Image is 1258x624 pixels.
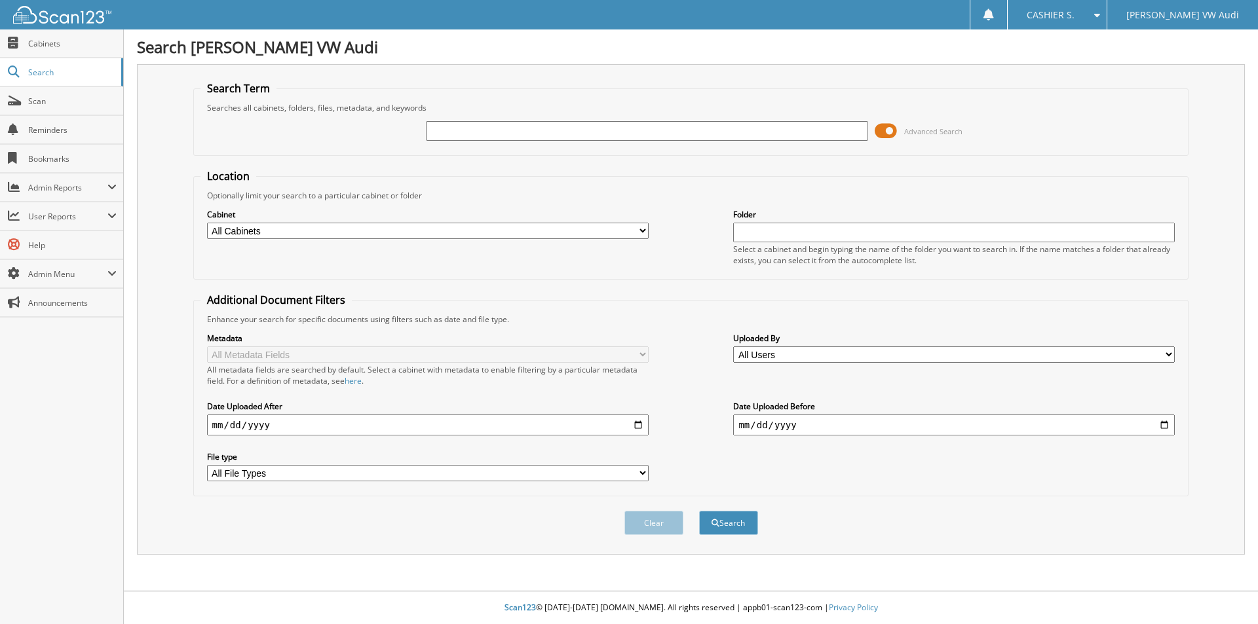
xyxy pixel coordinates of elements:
[733,333,1175,344] label: Uploaded By
[28,268,107,280] span: Admin Menu
[733,209,1175,220] label: Folder
[28,211,107,222] span: User Reports
[699,511,758,535] button: Search
[28,124,117,136] span: Reminders
[28,96,117,107] span: Scan
[28,182,107,193] span: Admin Reports
[207,414,649,435] input: start
[137,36,1245,58] h1: Search [PERSON_NAME] VW Audi
[200,314,1182,325] div: Enhance your search for specific documents using filters such as date and file type.
[624,511,683,535] button: Clear
[345,375,362,386] a: here
[733,244,1175,266] div: Select a cabinet and begin typing the name of the folder you want to search in. If the name match...
[207,209,649,220] label: Cabinet
[733,414,1175,435] input: end
[28,240,117,251] span: Help
[207,333,649,344] label: Metadata
[733,401,1175,412] label: Date Uploaded Before
[28,297,117,308] span: Announcements
[904,126,963,136] span: Advanced Search
[200,190,1182,201] div: Optionally limit your search to a particular cabinet or folder
[124,592,1258,624] div: © [DATE]-[DATE] [DOMAIN_NAME]. All rights reserved | appb01-scan123-com |
[13,6,111,24] img: scan123-logo-white.svg
[829,602,878,613] a: Privacy Policy
[1027,11,1075,19] span: CASHIER S.
[28,38,117,49] span: Cabinets
[28,153,117,164] span: Bookmarks
[200,102,1182,113] div: Searches all cabinets, folders, files, metadata, and keywords
[28,67,115,78] span: Search
[505,602,536,613] span: Scan123
[200,81,276,96] legend: Search Term
[200,169,256,183] legend: Location
[207,364,649,386] div: All metadata fields are searched by default. Select a cabinet with metadata to enable filtering b...
[1126,11,1239,19] span: [PERSON_NAME] VW Audi
[200,293,352,307] legend: Additional Document Filters
[207,401,649,412] label: Date Uploaded After
[207,451,649,462] label: File type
